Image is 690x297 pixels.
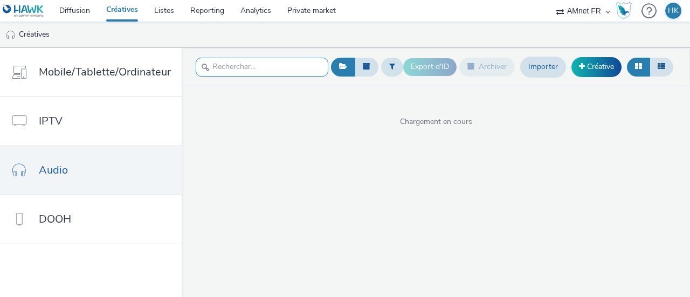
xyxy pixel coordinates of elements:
input: Rechercher... [196,58,328,77]
span: Mobile/Tablette/Ordinateur [39,64,171,80]
div: HK [668,3,679,19]
a: Créative [571,57,622,77]
button: Archiver [459,58,515,76]
span: Chargement en cours [182,116,690,127]
button: Liste [650,58,673,76]
a: Hawk Academy [616,2,636,19]
span: Audio [39,162,68,178]
img: audio [5,30,16,40]
img: undefined Logo [3,4,44,18]
span: IPTV [39,113,63,129]
button: Grille [627,58,650,76]
img: Hawk Academy [616,2,632,19]
button: Export d'ID [403,58,457,75]
span: DOOH [39,211,71,227]
a: Importer [520,57,566,77]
